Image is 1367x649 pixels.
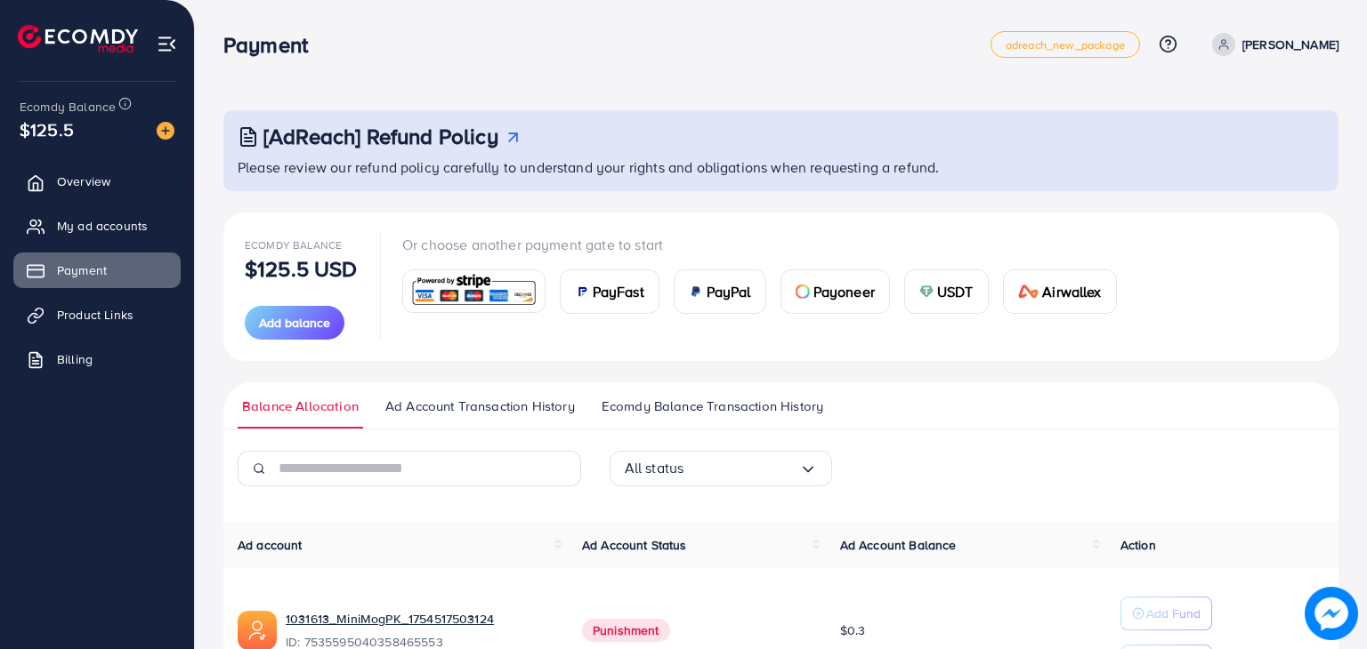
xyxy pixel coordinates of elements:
span: Airwallex [1042,281,1101,302]
span: Ad Account Transaction History [385,397,575,416]
span: Billing [57,350,93,368]
span: Ad Account Balance [840,536,957,554]
input: Search for option [683,454,798,482]
a: Payment [13,252,181,288]
a: cardPayFast [560,269,659,314]
span: Add balance [259,314,330,332]
h3: [AdReach] Refund Policy [263,124,498,149]
a: adreach_new_package [991,31,1140,58]
span: My ad accounts [57,217,148,235]
img: card [689,284,703,299]
a: 1031613_MiniMogPK_1754517503124 [286,610,554,628]
span: All status [625,454,684,482]
span: Ecomdy Balance Transaction History [602,397,823,416]
p: Add Fund [1146,603,1201,624]
a: card [402,269,546,313]
h3: Payment [223,32,322,58]
span: PayPal [707,281,751,302]
span: Ecomdy Balance [245,237,342,252]
p: [PERSON_NAME] [1242,34,1339,55]
a: cardPayPal [674,269,766,314]
p: $125.5 USD [245,258,358,279]
span: Action [1120,536,1156,554]
span: adreach_new_package [1006,39,1125,51]
a: cardPayoneer [781,269,890,314]
button: Add balance [245,306,344,340]
span: Payment [57,261,107,279]
span: Overview [57,172,110,190]
span: $125.5 [20,116,74,142]
span: Ecomdy Balance [20,98,116,116]
p: Please review our refund policy carefully to understand your rights and obligations when requesti... [238,156,1328,178]
span: USDT [937,281,974,302]
span: Ad account [238,536,303,554]
a: cardAirwallex [1003,269,1117,314]
img: image [1306,589,1356,638]
img: card [796,284,810,299]
span: Punishment [582,619,670,642]
a: Billing [13,341,181,377]
img: card [919,284,934,299]
a: Product Links [13,297,181,333]
a: cardUSDT [904,269,989,314]
img: card [575,284,589,299]
img: logo [18,25,138,52]
a: [PERSON_NAME] [1205,33,1339,56]
span: Balance Allocation [242,397,359,416]
span: $0.3 [840,621,866,639]
a: My ad accounts [13,208,181,244]
button: Add Fund [1120,597,1212,630]
p: Or choose another payment gate to start [402,234,1131,255]
span: Product Links [57,306,133,324]
a: Overview [13,164,181,199]
img: menu [157,34,177,54]
span: Ad Account Status [582,536,687,554]
img: image [157,122,174,140]
span: Payoneer [813,281,875,302]
div: Search for option [610,451,832,486]
img: card [1018,284,1039,299]
span: PayFast [593,281,644,302]
img: card [408,272,539,310]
